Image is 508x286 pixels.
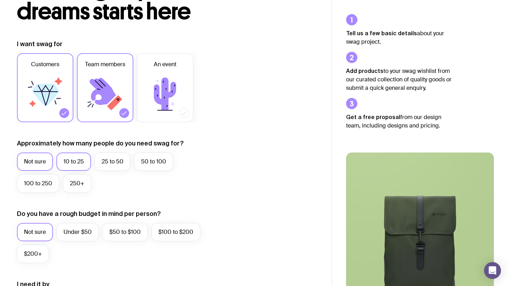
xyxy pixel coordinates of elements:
label: 100 to 250 [17,174,59,193]
label: Not sure [17,223,53,241]
span: Team members [85,60,125,69]
strong: Tell us a few basic details [346,30,417,36]
label: 250+ [63,174,91,193]
label: Approximately how many people do you need swag for? [17,139,184,148]
div: Open Intercom Messenger [484,262,501,279]
label: $200+ [17,245,49,263]
label: 10 to 25 [56,153,91,171]
p: about your swag project. [346,29,452,46]
span: An event [154,60,176,69]
p: from our design team, including designs and pricing. [346,113,452,130]
label: Under $50 [56,223,99,241]
label: $50 to $100 [102,223,148,241]
label: 50 to 100 [134,153,173,171]
strong: Add products [346,68,383,74]
label: I want swag for [17,40,62,48]
span: Customers [31,60,59,69]
label: Do you have a rough budget in mind per person? [17,210,161,218]
label: Not sure [17,153,53,171]
p: to your swag wishlist from our curated collection of quality goods or submit a quick general enqu... [346,67,452,92]
label: $100 to $200 [151,223,200,241]
label: 25 to 50 [95,153,131,171]
strong: Get a free proposal [346,114,400,120]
